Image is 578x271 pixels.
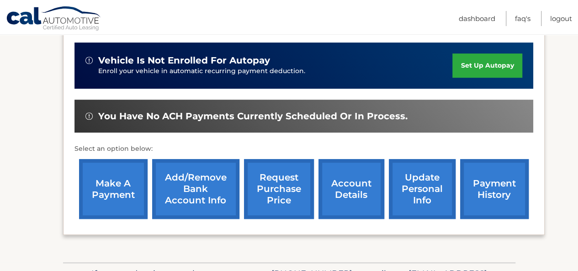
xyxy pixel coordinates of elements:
span: vehicle is not enrolled for autopay [98,55,270,66]
a: Dashboard [459,11,495,26]
a: request purchase price [244,159,314,219]
p: Enroll your vehicle in automatic recurring payment deduction. [98,66,453,76]
a: payment history [460,159,529,219]
a: Add/Remove bank account info [152,159,239,219]
a: update personal info [389,159,456,219]
img: alert-white.svg [85,57,93,64]
a: account details [318,159,384,219]
span: You have no ACH payments currently scheduled or in process. [98,111,408,122]
p: Select an option below: [74,143,533,154]
a: Logout [550,11,572,26]
a: FAQ's [515,11,530,26]
a: make a payment [79,159,148,219]
img: alert-white.svg [85,112,93,120]
a: set up autopay [452,53,522,78]
a: Cal Automotive [6,6,102,32]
